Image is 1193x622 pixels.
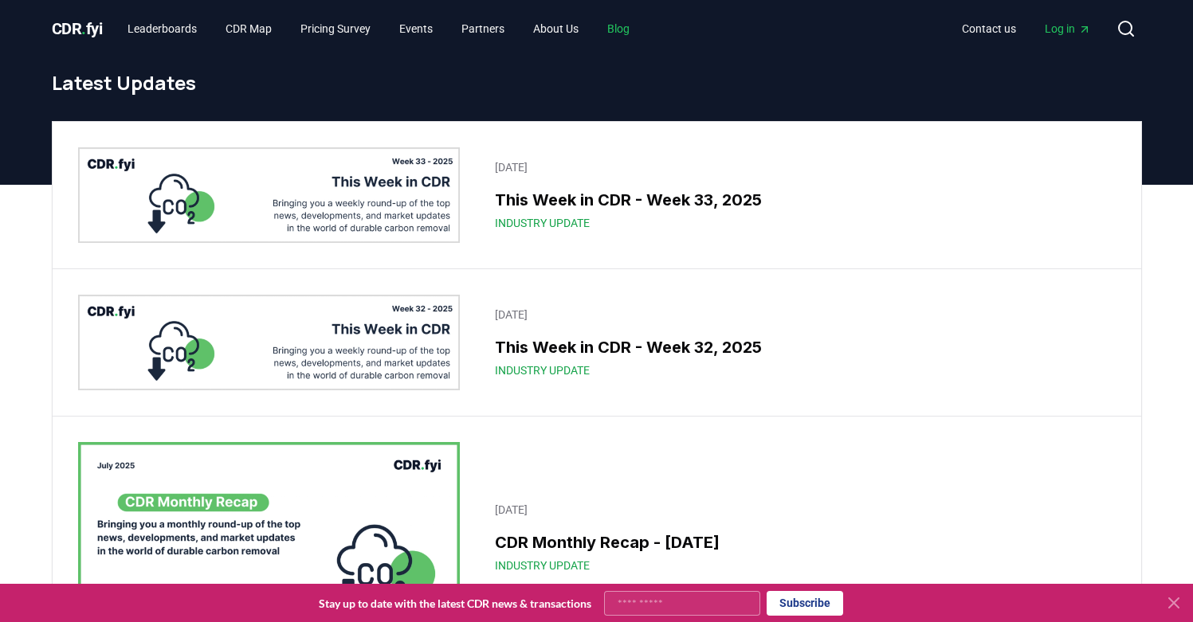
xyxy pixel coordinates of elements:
[495,502,1105,518] p: [DATE]
[52,19,103,38] span: CDR fyi
[387,14,445,43] a: Events
[949,14,1029,43] a: Contact us
[949,14,1104,43] nav: Main
[81,19,86,38] span: .
[78,147,461,243] img: This Week in CDR - Week 33, 2025 blog post image
[288,14,383,43] a: Pricing Survey
[115,14,210,43] a: Leaderboards
[78,295,461,390] img: This Week in CDR - Week 32, 2025 blog post image
[495,307,1105,323] p: [DATE]
[495,530,1105,554] h3: CDR Monthly Recap - [DATE]
[495,335,1105,359] h3: This Week in CDR - Week 32, 2025
[495,557,590,573] span: Industry Update
[485,297,1115,388] a: [DATE]This Week in CDR - Week 32, 2025Industry Update
[485,150,1115,241] a: [DATE]This Week in CDR - Week 33, 2025Industry Update
[1045,21,1091,37] span: Log in
[52,70,1142,96] h1: Latest Updates
[495,159,1105,175] p: [DATE]
[485,492,1115,583] a: [DATE]CDR Monthly Recap - [DATE]Industry Update
[52,18,103,40] a: CDR.fyi
[115,14,642,43] nav: Main
[1032,14,1104,43] a: Log in
[495,362,590,378] span: Industry Update
[520,14,591,43] a: About Us
[449,14,517,43] a: Partners
[213,14,285,43] a: CDR Map
[495,215,590,231] span: Industry Update
[495,188,1105,212] h3: This Week in CDR - Week 33, 2025
[595,14,642,43] a: Blog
